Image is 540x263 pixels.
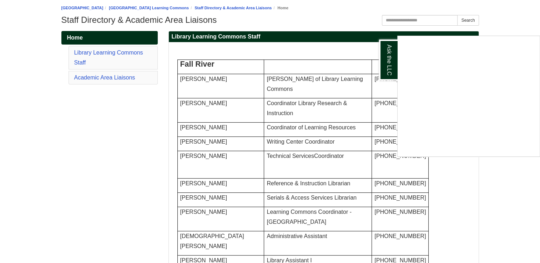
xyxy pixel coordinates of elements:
[180,209,227,215] span: [PERSON_NAME]
[374,233,426,239] span: [PHONE_NUMBER]
[267,153,344,159] span: Technical Services
[397,36,540,157] div: Ask the LLC
[61,5,479,11] nav: breadcrumb
[379,40,398,81] a: Ask the LLC
[374,195,426,201] span: [PHONE_NUMBER]
[374,139,426,145] span: [PHONE_NUMBER]
[267,100,347,116] span: Coordinator Library Research & Instruction
[374,100,426,106] span: [PHONE_NUMBER]
[267,76,363,92] span: [PERSON_NAME] of Library Learning Commons
[267,180,350,186] span: Reference & Instruction Librarian
[267,209,351,225] span: Learning Commons Coordinator - [GEOGRAPHIC_DATA]
[74,50,143,66] a: Library Learning Commons Staff
[180,124,227,130] span: [PERSON_NAME]
[61,6,104,10] a: [GEOGRAPHIC_DATA]
[180,100,227,106] span: [PERSON_NAME]
[61,31,158,45] a: Home
[272,5,288,11] li: Home
[180,233,244,249] span: [DEMOGRAPHIC_DATA][PERSON_NAME]
[180,60,215,68] span: Fall River
[180,153,227,159] span: [PERSON_NAME]
[374,124,426,130] span: [PHONE_NUMBER]
[180,195,227,201] span: [PERSON_NAME]
[180,76,227,82] font: [PERSON_NAME]
[398,36,540,156] iframe: Chat Widget
[180,180,227,186] span: [PERSON_NAME]
[195,6,272,10] a: Staff Directory & Academic Area Liaisons
[67,35,83,41] span: Home
[457,15,479,26] button: Search
[374,153,426,159] span: [PHONE_NUMBER]
[267,195,357,201] span: Serials & Access Services Librarian
[109,6,189,10] a: [GEOGRAPHIC_DATA] Learning Commons
[61,15,479,25] h1: Staff Directory & Academic Area Liaisons
[180,139,227,145] span: [PERSON_NAME]
[267,139,334,145] span: Writing Center Coordinator
[74,74,135,81] a: Academic Area Liaisons
[267,233,327,239] span: Administrative Assistant
[61,31,158,86] div: Guide Pages
[314,153,344,159] span: Coordinator
[374,209,426,215] span: [PHONE_NUMBER]
[267,124,355,130] span: Coordinator of Learning Resources
[374,76,426,82] span: [PHONE_NUMBER]
[169,31,479,42] h2: Library Learning Commons Staff
[374,180,426,186] span: [PHONE_NUMBER]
